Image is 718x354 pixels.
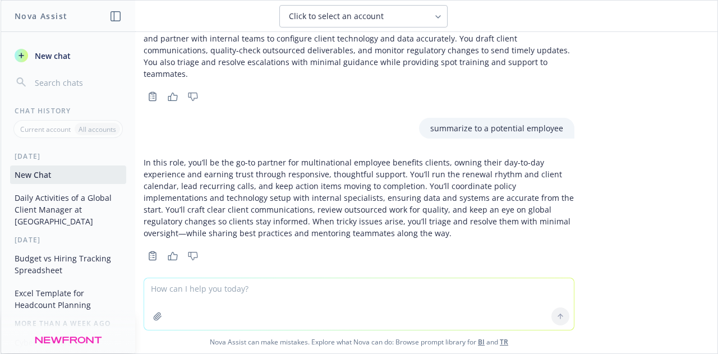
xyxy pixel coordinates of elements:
button: New Chat [10,165,126,184]
div: Chat History [1,106,135,116]
p: All accounts [79,125,116,134]
h1: Nova Assist [15,10,67,22]
button: Excel Template for Headcount Planning [10,284,126,314]
svg: Copy to clipboard [148,251,158,261]
button: New chat [10,45,126,66]
button: Thumbs down [184,89,202,104]
a: BI [478,337,485,347]
button: Click to select an account [279,5,448,27]
span: Click to select an account [289,11,384,22]
button: Thumbs down [184,248,202,264]
input: Search chats [33,75,122,90]
div: [DATE] [1,235,135,245]
div: [DATE] [1,151,135,161]
span: Nova Assist can make mistakes. Explore what Nova can do: Browse prompt library for and [5,330,713,353]
button: Budget vs Hiring Tracking Spreadsheet [10,249,126,279]
span: New chat [33,50,71,62]
button: Daily Activities of a Global Client Manager at [GEOGRAPHIC_DATA] [10,189,126,231]
p: Current account [20,125,71,134]
svg: Copy to clipboard [148,91,158,102]
div: More than a week ago [1,319,135,328]
p: In this role, you’ll be the go-to partner for multinational employee benefits clients, owning the... [144,157,574,239]
a: TR [500,337,508,347]
p: summarize to a potential employee [430,122,563,134]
